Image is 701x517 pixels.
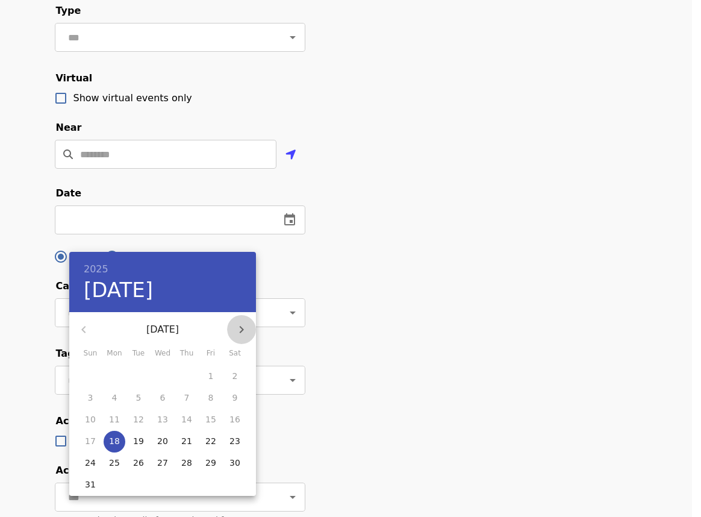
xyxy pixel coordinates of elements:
p: 27 [157,457,168,469]
p: 29 [205,457,216,469]
p: 30 [229,457,240,469]
button: 29 [200,453,222,474]
button: 27 [152,453,173,474]
button: 28 [176,453,198,474]
p: 31 [85,478,96,490]
button: 18 [104,431,125,453]
span: Fri [200,348,222,360]
button: 31 [79,474,101,496]
span: Sun [79,348,101,360]
button: 24 [79,453,101,474]
span: Mon [104,348,125,360]
button: 20 [152,431,173,453]
p: 26 [133,457,144,469]
button: [DATE] [84,278,153,303]
button: 2025 [84,261,108,278]
button: 19 [128,431,149,453]
span: Wed [152,348,173,360]
button: 21 [176,431,198,453]
p: [DATE] [98,322,227,337]
button: 30 [224,453,246,474]
button: 25 [104,453,125,474]
span: Sat [224,348,246,360]
span: Thu [176,348,198,360]
p: 25 [109,457,120,469]
button: 23 [224,431,246,453]
span: Tue [128,348,149,360]
p: 24 [85,457,96,469]
p: 19 [133,435,144,447]
button: 22 [200,431,222,453]
p: 28 [181,457,192,469]
p: 23 [229,435,240,447]
p: 18 [109,435,120,447]
p: 22 [205,435,216,447]
p: 21 [181,435,192,447]
p: 20 [157,435,168,447]
button: 26 [128,453,149,474]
